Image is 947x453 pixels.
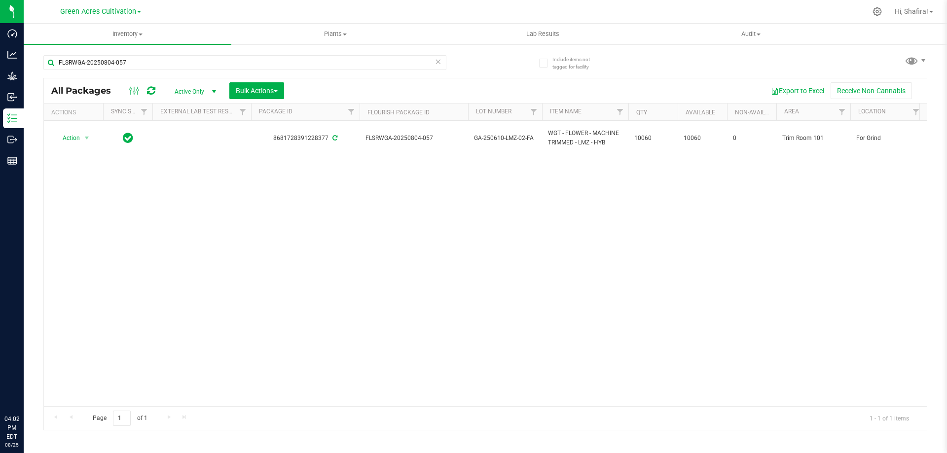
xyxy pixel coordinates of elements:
[435,55,441,68] span: Clear
[7,92,17,102] inline-svg: Inbound
[232,30,438,38] span: Plants
[111,108,149,115] a: Sync Status
[636,109,647,116] a: Qty
[765,82,831,99] button: Export to Excel
[548,129,622,147] span: WGT - FLOWER - MACHINE TRIMMED - LMZ - HYB
[29,373,41,384] iframe: Resource center unread badge
[834,104,850,120] a: Filter
[474,134,536,143] span: GA-250610-LMZ-02-FA
[7,156,17,166] inline-svg: Reports
[7,113,17,123] inline-svg: Inventory
[236,87,278,95] span: Bulk Actions
[60,7,136,16] span: Green Acres Cultivation
[136,104,152,120] a: Filter
[235,104,251,120] a: Filter
[113,411,131,426] input: 1
[51,85,121,96] span: All Packages
[782,134,844,143] span: Trim Room 101
[365,134,462,143] span: FLSRWGA-20250804-057
[7,71,17,81] inline-svg: Grow
[552,56,602,70] span: Include items not tagged for facility
[231,24,439,44] a: Plants
[526,104,542,120] a: Filter
[856,134,918,143] span: For Grind
[250,134,361,143] div: 8681728391228377
[513,30,573,38] span: Lab Results
[51,109,99,116] div: Actions
[476,108,511,115] a: Lot Number
[343,104,360,120] a: Filter
[84,411,155,426] span: Page of 1
[331,135,337,141] span: Sync from Compliance System
[160,108,238,115] a: External Lab Test Result
[648,30,854,38] span: Audit
[684,134,721,143] span: 10060
[871,7,883,16] div: Manage settings
[7,50,17,60] inline-svg: Analytics
[908,104,924,120] a: Filter
[686,109,715,116] a: Available
[784,108,799,115] a: Area
[81,131,93,145] span: select
[550,108,582,115] a: Item Name
[895,7,928,15] span: Hi, Shafira!
[367,109,430,116] a: Flourish Package ID
[259,108,292,115] a: Package ID
[54,131,80,145] span: Action
[647,24,855,44] a: Audit
[831,82,912,99] button: Receive Non-Cannabis
[439,24,647,44] a: Lab Results
[4,441,19,449] p: 08/25
[858,108,886,115] a: Location
[43,55,446,70] input: Search Package ID, Item Name, SKU, Lot or Part Number...
[612,104,628,120] a: Filter
[123,131,133,145] span: In Sync
[862,411,917,425] span: 1 - 1 of 1 items
[7,29,17,38] inline-svg: Dashboard
[733,134,770,143] span: 0
[229,82,284,99] button: Bulk Actions
[634,134,672,143] span: 10060
[735,109,779,116] a: Non-Available
[24,30,231,38] span: Inventory
[10,374,39,404] iframe: Resource center
[24,24,231,44] a: Inventory
[7,135,17,144] inline-svg: Outbound
[4,415,19,441] p: 04:02 PM EDT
